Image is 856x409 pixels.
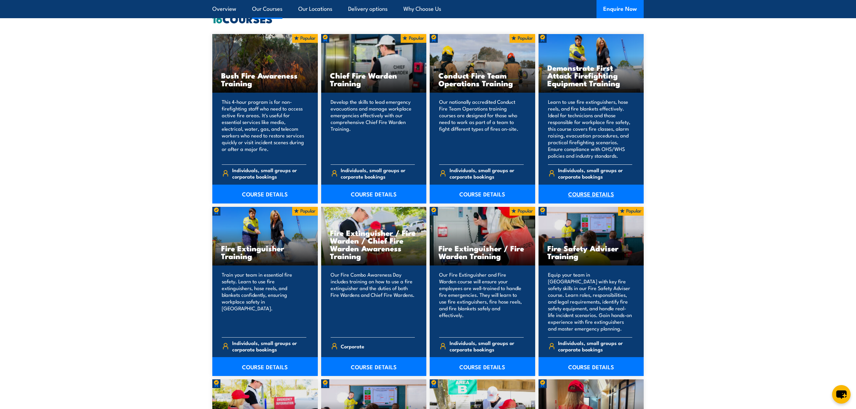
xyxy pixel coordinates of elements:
[341,341,364,351] span: Corporate
[212,185,318,203] a: COURSE DETAILS
[331,271,415,332] p: Our Fire Combo Awareness Day includes training on how to use a fire extinguisher and the duties o...
[222,271,306,332] p: Train your team in essential fire safety. Learn to use fire extinguishers, hose reels, and blanke...
[558,340,632,352] span: Individuals, small groups or corporate bookings
[232,340,306,352] span: Individuals, small groups or corporate bookings
[430,357,535,376] a: COURSE DETAILS
[221,71,309,87] h3: Bush Fire Awareness Training
[341,167,415,180] span: Individuals, small groups or corporate bookings
[221,244,309,260] h3: Fire Extinguisher Training
[438,71,526,87] h3: Conduct Fire Team Operations Training
[232,167,306,180] span: Individuals, small groups or corporate bookings
[430,185,535,203] a: COURSE DETAILS
[547,244,635,260] h3: Fire Safety Adviser Training
[321,185,427,203] a: COURSE DETAILS
[832,385,851,404] button: chat-button
[321,357,427,376] a: COURSE DETAILS
[212,14,644,23] h2: COURSES
[222,98,306,159] p: This 4-hour program is for non-firefighting staff who need to access active fire areas. It's usef...
[548,98,633,159] p: Learn to use fire extinguishers, hose reels, and fire blankets effectively. Ideal for technicians...
[330,71,418,87] h3: Chief Fire Warden Training
[331,98,415,159] p: Develop the skills to lead emergency evacuations and manage workplace emergencies effectively wit...
[439,271,524,332] p: Our Fire Extinguisher and Fire Warden course will ensure your employees are well-trained to handl...
[450,167,524,180] span: Individuals, small groups or corporate bookings
[450,340,524,352] span: Individuals, small groups or corporate bookings
[212,10,222,27] strong: 16
[212,357,318,376] a: COURSE DETAILS
[539,185,644,203] a: COURSE DETAILS
[548,271,633,332] p: Equip your team in [GEOGRAPHIC_DATA] with key fire safety skills in our Fire Safety Adviser cours...
[539,357,644,376] a: COURSE DETAILS
[438,244,526,260] h3: Fire Extinguisher / Fire Warden Training
[439,98,524,159] p: Our nationally accredited Conduct Fire Team Operations training courses are designed for those wh...
[558,167,632,180] span: Individuals, small groups or corporate bookings
[547,64,635,87] h3: Demonstrate First Attack Firefighting Equipment Training
[330,229,418,260] h3: Fire Extinguisher / Fire Warden / Chief Fire Warden Awareness Training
